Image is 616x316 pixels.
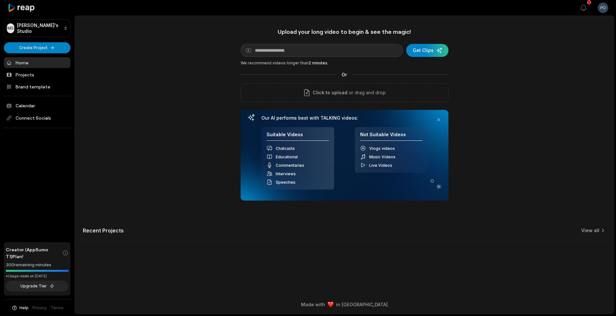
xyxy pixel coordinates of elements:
[241,60,448,66] div: We recommend videos longer than .
[581,227,599,234] a: View all
[83,227,124,234] h2: Recent Projects
[360,132,422,141] h4: Not Suitable Videos
[369,154,396,159] span: Music Videos
[276,154,298,159] span: Educational
[328,302,333,308] img: heart emoji
[261,115,428,121] h3: Our AI performs best with TALKING videos:
[4,57,70,68] a: Home
[4,112,70,124] span: Connect Socials
[336,71,352,78] span: Or
[81,301,608,308] div: Made with in [GEOGRAPHIC_DATA]
[6,246,62,260] span: Creator (AppSumo T1) Plan!
[6,281,69,292] button: Upgrade Tier
[276,180,295,185] span: Speeches
[276,171,296,176] span: Interviews
[276,163,304,168] span: Commentaries
[313,89,347,97] span: Click to upload
[369,146,395,151] span: Vlogs videos
[4,69,70,80] a: Projects
[347,89,386,97] p: or drag and drop
[308,60,327,65] span: 2 minutes
[4,81,70,92] a: Brand template
[19,305,29,311] span: Help
[4,42,70,53] button: Create Project
[276,146,295,151] span: Chatcasts
[241,28,448,35] h1: Upload your long video to begin & see the magic!
[11,305,29,311] button: Help
[7,23,14,33] div: MS
[267,132,329,141] h4: Suitable Videos
[51,305,63,311] a: Terms
[4,100,70,111] a: Calendar
[17,22,61,34] p: [PERSON_NAME]'s Studio
[406,44,448,57] button: Get Clips
[369,163,392,168] span: Live Videos
[32,305,47,311] a: Privacy
[6,262,69,268] div: 300 remaining minutes
[6,274,69,279] div: *Usage resets on [DATE]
